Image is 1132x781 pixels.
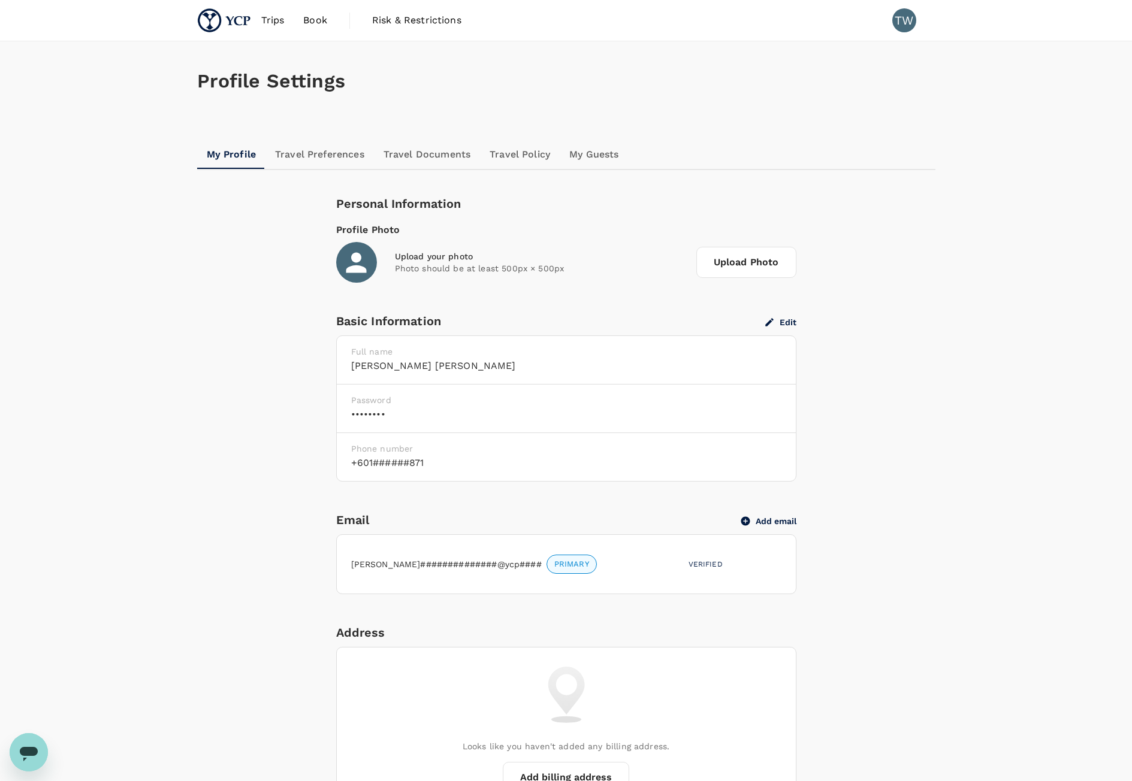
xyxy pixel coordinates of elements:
[351,358,781,374] h6: [PERSON_NAME] [PERSON_NAME]
[336,623,796,642] div: Address
[696,247,796,278] span: Upload Photo
[372,13,461,28] span: Risk & Restrictions
[374,140,480,169] a: Travel Documents
[351,406,781,423] h6: ••••••••
[265,140,374,169] a: Travel Preferences
[197,7,252,34] img: YCP SG Pte. Ltd.
[395,250,687,262] div: Upload your photo
[336,311,765,331] div: Basic Information
[547,559,596,570] span: PRIMARY
[336,194,796,213] div: Personal Information
[351,443,781,455] p: Phone number
[741,516,796,526] button: Add email
[197,140,266,169] a: My Profile
[351,346,781,358] p: Full name
[560,140,628,169] a: My Guests
[892,8,916,32] div: TW
[336,510,741,529] h6: Email
[351,394,781,406] p: Password
[336,223,796,237] div: Profile Photo
[395,262,687,274] p: Photo should be at least 500px × 500px
[303,13,327,28] span: Book
[10,733,48,771] iframe: Button to launch messaging window
[463,740,669,752] p: Looks like you haven't added any billing address.
[351,455,781,471] h6: +601######871
[765,317,796,328] button: Edit
[689,560,723,568] span: Verified
[548,667,585,723] img: billing
[197,70,935,92] h1: Profile Settings
[261,13,285,28] span: Trips
[480,140,560,169] a: Travel Policy
[351,558,542,570] p: [PERSON_NAME]##############@ycp####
